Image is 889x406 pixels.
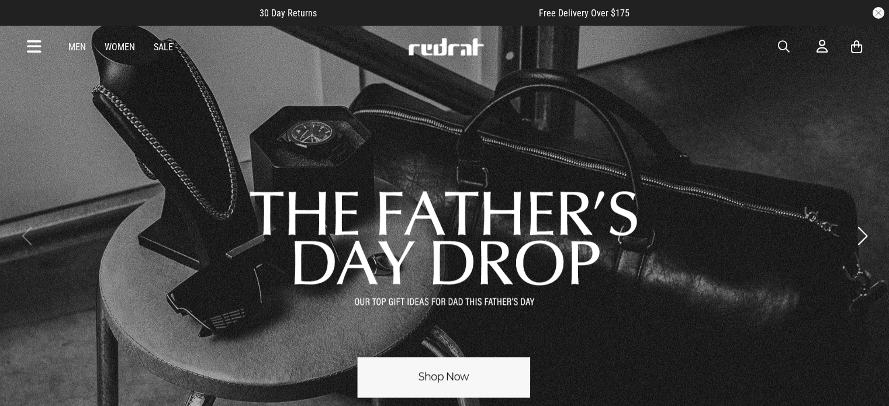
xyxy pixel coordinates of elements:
a: Women [105,41,135,53]
iframe: Customer reviews powered by Trustpilot [340,7,516,19]
button: Previous slide [19,223,34,249]
span: Free Delivery Over $175 [539,8,629,19]
span: 30 Day Returns [260,8,317,19]
a: Sale [154,41,173,53]
a: Men [68,41,86,53]
img: Redrat logo [407,38,485,55]
button: Next slide [855,223,870,249]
